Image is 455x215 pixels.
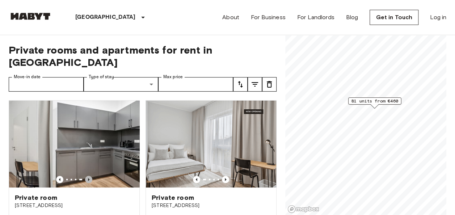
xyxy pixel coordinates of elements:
[152,193,194,202] span: Private room
[193,176,200,183] button: Previous image
[9,77,84,92] input: Choose date
[370,10,418,25] a: Get in Touch
[15,193,57,202] span: Private room
[146,101,276,187] img: Marketing picture of unit DE-13-001-002-001
[351,98,398,104] span: 81 units from €460
[222,176,229,183] button: Previous image
[248,77,262,92] button: tune
[14,74,41,80] label: Move-in date
[233,77,248,92] button: tune
[251,13,286,22] a: For Business
[15,202,134,209] span: [STREET_ADDRESS]
[297,13,334,22] a: For Landlords
[85,176,92,183] button: Previous image
[89,74,114,80] label: Type of stay
[163,74,183,80] label: Max price
[9,44,277,68] span: Private rooms and apartments for rent in [GEOGRAPHIC_DATA]
[152,202,270,209] span: [STREET_ADDRESS]
[346,13,358,22] a: Blog
[222,13,239,22] a: About
[262,77,277,92] button: tune
[9,13,52,20] img: Habyt
[430,13,446,22] a: Log in
[75,13,136,22] p: [GEOGRAPHIC_DATA]
[53,101,183,187] img: Marketing picture of unit DE-13-001-102-002
[56,176,63,183] button: Previous image
[348,97,401,109] div: Map marker
[287,205,319,213] a: Mapbox logo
